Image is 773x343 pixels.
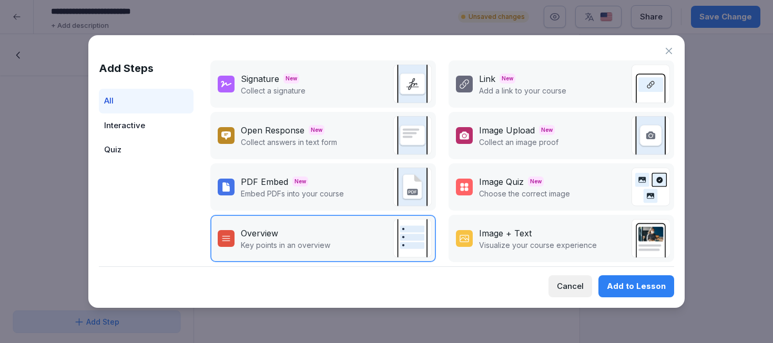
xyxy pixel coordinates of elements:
p: Collect answers in text form [241,137,337,148]
p: Choose the correct image [479,188,570,199]
button: Cancel [548,275,592,297]
p: Collect a signature [241,85,306,96]
span: New [528,176,544,186]
div: Image Upload [479,124,535,137]
span: New [309,125,324,135]
p: Embed PDFs into your course [241,188,344,199]
div: Quiz [99,138,194,162]
span: New [500,74,515,84]
img: pdf_embed.svg [393,168,432,206]
button: Add to Lesson [598,275,674,297]
img: link.svg [631,65,670,103]
span: New [283,74,299,84]
div: PDF Embed [241,175,288,188]
img: overview.svg [393,219,432,258]
div: Signature [241,72,279,85]
img: image_upload.svg [631,116,670,155]
p: Visualize your course experience [479,240,597,251]
p: Add a link to your course [479,85,566,96]
img: signature.svg [393,65,432,103]
h1: Add Steps [99,60,194,76]
div: Open Response [241,124,304,137]
p: Collect an image proof [479,137,558,148]
img: text_response.svg [393,116,432,155]
div: Overview [241,227,278,240]
div: Add to Lesson [607,280,666,292]
div: Link [479,72,495,85]
div: All [99,89,194,113]
span: New [539,125,555,135]
p: Key points in an overview [241,240,330,251]
div: Cancel [557,280,584,292]
img: text_image.png [631,219,670,258]
div: Image + Text [479,227,532,240]
div: Image Quiz [479,175,524,188]
div: Interactive [99,113,194,138]
span: New [292,176,308,186]
img: image_quiz.svg [631,168,670,206]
